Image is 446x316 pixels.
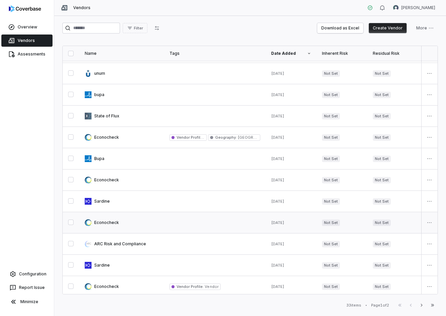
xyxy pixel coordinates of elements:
[134,26,143,31] span: Filter
[373,113,391,119] span: Not Set
[373,92,391,98] span: Not Set
[322,113,340,119] span: Not Set
[73,5,90,10] span: Vendors
[169,51,260,56] div: Tags
[271,71,284,76] span: [DATE]
[322,51,362,56] div: Inherent Risk
[3,281,51,294] button: Report Issue
[373,241,391,247] span: Not Set
[412,23,438,33] button: More
[271,156,284,161] span: [DATE]
[373,198,391,205] span: Not Set
[271,178,284,182] span: [DATE]
[373,284,391,290] span: Not Set
[177,284,204,289] span: Vendor Profile :
[1,35,53,47] a: Vendors
[373,262,391,269] span: Not Set
[271,220,284,225] span: [DATE]
[215,135,237,140] span: Geography :
[1,48,53,60] a: Assessments
[123,23,147,33] button: Filter
[373,70,391,77] span: Not Set
[365,303,367,308] div: •
[393,5,399,10] img: Tara Green avatar
[322,177,340,183] span: Not Set
[271,242,284,246] span: [DATE]
[369,23,407,33] button: Create Vendor
[271,263,284,268] span: [DATE]
[346,303,361,308] div: 33 items
[271,92,284,97] span: [DATE]
[271,135,284,140] span: [DATE]
[271,284,284,289] span: [DATE]
[322,156,340,162] span: Not Set
[322,198,340,205] span: Not Set
[3,295,51,309] button: Minimize
[3,268,51,280] a: Configuration
[9,5,41,12] img: logo-D7KZi-bG.svg
[373,177,391,183] span: Not Set
[322,70,340,77] span: Not Set
[389,3,439,13] button: Tara Green avatar[PERSON_NAME]
[373,51,413,56] div: Residual Risk
[271,114,284,118] span: [DATE]
[317,23,363,33] button: Download as Excel
[401,5,435,10] span: [PERSON_NAME]
[204,284,218,289] span: Vendor
[322,134,340,141] span: Not Set
[322,220,340,226] span: Not Set
[371,303,389,308] div: Page 1 of 2
[322,241,340,247] span: Not Set
[322,262,340,269] span: Not Set
[373,156,391,162] span: Not Set
[373,220,391,226] span: Not Set
[271,199,284,204] span: [DATE]
[373,134,391,141] span: Not Set
[237,135,278,140] span: [GEOGRAPHIC_DATA]
[177,135,204,140] span: Vendor Profile :
[1,21,53,33] a: Overview
[322,284,340,290] span: Not Set
[271,51,311,56] div: Date Added
[85,51,159,56] div: Name
[322,92,340,98] span: Not Set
